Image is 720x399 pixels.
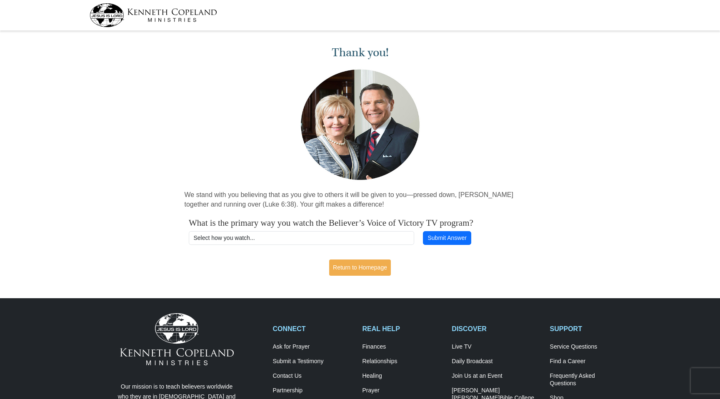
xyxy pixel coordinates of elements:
[452,343,541,351] a: Live TV
[452,372,541,380] a: Join Us at an Event
[120,313,234,365] img: Kenneth Copeland Ministries
[550,325,631,333] h2: SUPPORT
[273,387,354,394] a: Partnership
[550,358,631,365] a: Find a Career
[185,190,536,209] p: We stand with you believing that as you give to others it will be given to you—pressed down, [PER...
[362,325,443,333] h2: REAL HELP
[273,325,354,333] h2: CONNECT
[185,46,536,60] h1: Thank you!
[362,343,443,351] a: Finances
[329,259,391,276] a: Return to Homepage
[273,372,354,380] a: Contact Us
[550,343,631,351] a: Service Questions
[189,218,531,228] h4: What is the primary way you watch the Believer’s Voice of Victory TV program?
[362,372,443,380] a: Healing
[362,387,443,394] a: Prayer
[423,231,471,245] button: Submit Answer
[273,358,354,365] a: Submit a Testimony
[299,67,422,182] img: Kenneth and Gloria
[550,372,631,387] a: Frequently AskedQuestions
[452,358,541,365] a: Daily Broadcast
[273,343,354,351] a: Ask for Prayer
[362,358,443,365] a: Relationships
[452,325,541,333] h2: DISCOVER
[90,3,217,27] img: kcm-header-logo.svg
